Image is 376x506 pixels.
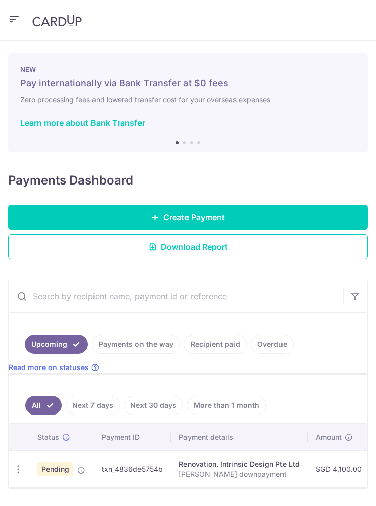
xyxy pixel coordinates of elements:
span: Create Payment [163,211,225,223]
input: Search by recipient name, payment id or reference [9,280,343,312]
span: Download Report [161,241,228,253]
span: Status [37,432,59,442]
p: [PERSON_NAME] downpayment [179,469,300,479]
a: Recipient paid [184,335,247,354]
a: Read more on statuses [9,362,99,373]
span: Pending [37,462,73,476]
h6: Zero processing fees and lowered transfer cost for your overseas expenses [20,94,356,106]
th: Payment ID [93,424,171,450]
p: NEW [20,65,356,73]
th: Payment details [171,424,308,450]
a: Download Report [8,234,368,259]
div: Renovation. Intrinsic Design Pte Ltd [179,459,300,469]
a: Next 7 days [66,396,120,415]
img: CardUp [32,15,82,27]
a: Upcoming [25,335,88,354]
span: Read more on statuses [9,362,89,373]
h5: Pay internationally via Bank Transfer at $0 fees [20,77,356,89]
h4: Payments Dashboard [8,172,133,189]
a: Next 30 days [124,396,183,415]
a: Overdue [251,335,294,354]
td: SGD 4,100.00 [308,450,370,487]
a: Learn more about Bank Transfer [20,118,145,128]
td: txn_4836de5754b [93,450,171,487]
a: Payments on the way [92,335,180,354]
a: Create Payment [8,205,368,230]
a: More than 1 month [187,396,266,415]
a: All [25,396,62,415]
span: Amount [316,432,342,442]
